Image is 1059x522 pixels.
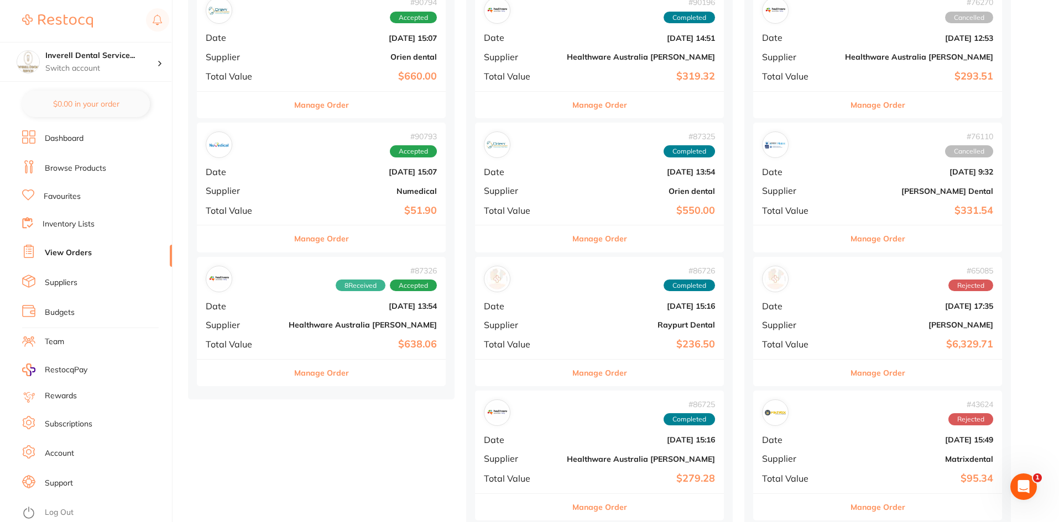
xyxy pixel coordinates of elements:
b: $331.54 [845,205,993,217]
span: Total Value [762,205,836,215]
button: Manage Order [572,92,627,118]
span: Date [762,167,836,177]
b: [DATE] 15:49 [845,435,993,444]
span: # 65085 [948,266,993,275]
b: [DATE] 13:54 [567,167,715,176]
b: Orien dental [289,52,437,61]
span: Completed [664,280,715,292]
span: Cancelled [945,145,993,157]
button: Manage Order [294,225,349,252]
b: $550.00 [567,205,715,217]
span: Received [336,280,385,292]
img: Raypurt Dental [487,268,508,289]
a: Restocq Logo [22,8,93,34]
b: Matrixdental [845,455,993,463]
b: $236.50 [567,339,715,350]
a: Inventory Lists [43,219,95,230]
b: Healthware Australia [PERSON_NAME] [567,52,715,61]
span: Supplier [762,186,836,196]
a: Log Out [45,507,74,518]
span: Accepted [390,12,437,24]
h4: Inverell Dental Services [45,50,157,61]
span: # 87325 [664,132,715,141]
span: Total Value [762,339,836,349]
a: Favourites [44,191,81,202]
span: # 86725 [664,400,715,409]
span: Accepted [390,145,437,157]
img: Henry Schein Halas [765,268,786,289]
img: Healthware Australia Ridley [208,268,229,289]
b: Orien dental [567,187,715,196]
a: Subscriptions [45,419,92,430]
a: Browse Products [45,163,106,174]
button: Manage Order [572,360,627,386]
span: Total Value [484,71,558,81]
span: Supplier [206,320,280,330]
a: Suppliers [45,277,77,288]
span: Total Value [484,473,558,483]
button: $0.00 in your order [22,91,150,117]
img: Inverell Dental Services [17,51,39,73]
img: Matrixdental [765,402,786,423]
span: Completed [664,12,715,24]
span: Total Value [484,205,558,215]
button: Manage Order [294,92,349,118]
b: $660.00 [289,71,437,82]
span: Accepted [390,280,437,292]
span: Supplier [484,454,558,463]
span: Completed [664,145,715,157]
b: [DATE] 12:53 [845,34,993,43]
a: Rewards [45,391,77,402]
button: Log Out [22,504,169,522]
span: Date [484,33,558,43]
button: Manage Order [851,494,905,520]
img: Erskine Dental [765,134,786,155]
div: Numedical#90793AcceptedDate[DATE] 15:07SupplierNumedicalTotal Value$51.90Manage Order [197,123,446,252]
span: Supplier [762,320,836,330]
span: Supplier [484,320,558,330]
b: [DATE] 15:07 [289,167,437,176]
b: $51.90 [289,205,437,217]
span: Supplier [484,186,558,196]
a: Support [45,478,73,489]
b: Healthware Australia [PERSON_NAME] [567,455,715,463]
b: [DATE] 9:32 [845,167,993,176]
span: Cancelled [945,12,993,24]
button: Manage Order [851,360,905,386]
button: Manage Order [572,494,627,520]
b: $293.51 [845,71,993,82]
b: $319.32 [567,71,715,82]
span: Total Value [206,339,280,349]
b: Raypurt Dental [567,320,715,329]
img: RestocqPay [22,363,35,376]
span: Date [762,301,836,311]
span: Date [484,301,558,311]
button: Manage Order [851,92,905,118]
b: [PERSON_NAME] [845,320,993,329]
iframe: Intercom live chat [1010,473,1037,500]
img: Healthware Australia Ridley [487,402,508,423]
b: [DATE] 14:51 [567,34,715,43]
span: Date [206,301,280,311]
a: Account [45,448,74,459]
a: View Orders [45,247,92,259]
b: [DATE] 15:16 [567,435,715,444]
span: Total Value [762,473,836,483]
b: [DATE] 15:16 [567,302,715,310]
a: Budgets [45,307,75,318]
span: Date [484,435,558,445]
span: Supplier [206,52,280,62]
span: Completed [664,413,715,425]
span: Supplier [206,186,280,196]
span: Date [762,33,836,43]
span: RestocqPay [45,365,87,376]
span: Total Value [484,339,558,349]
b: $638.06 [289,339,437,350]
span: # 43624 [948,400,993,409]
span: Total Value [762,71,836,81]
b: [DATE] 17:35 [845,302,993,310]
span: Date [484,167,558,177]
span: Supplier [484,52,558,62]
span: # 87326 [336,266,437,275]
b: Healthware Australia [PERSON_NAME] [845,52,993,61]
